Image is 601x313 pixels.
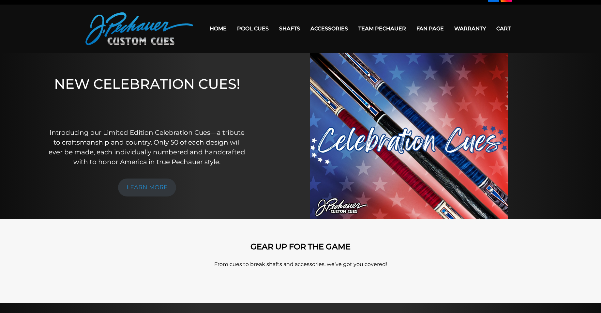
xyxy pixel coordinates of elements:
[411,20,449,37] a: Fan Page
[232,20,274,37] a: Pool Cues
[305,20,353,37] a: Accessories
[491,20,516,37] a: Cart
[204,20,232,37] a: Home
[48,128,246,167] p: Introducing our Limited Edition Celebration Cues—a tribute to craftsmanship and country. Only 50 ...
[250,242,351,251] strong: GEAR UP FOR THE GAME
[118,179,176,196] a: LEARN MORE
[85,12,193,45] img: Pechauer Custom Cues
[115,260,487,268] p: From cues to break shafts and accessories, we’ve got you covered!
[274,20,305,37] a: Shafts
[353,20,411,37] a: Team Pechauer
[48,76,246,118] h1: NEW CELEBRATION CUES!
[449,20,491,37] a: Warranty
